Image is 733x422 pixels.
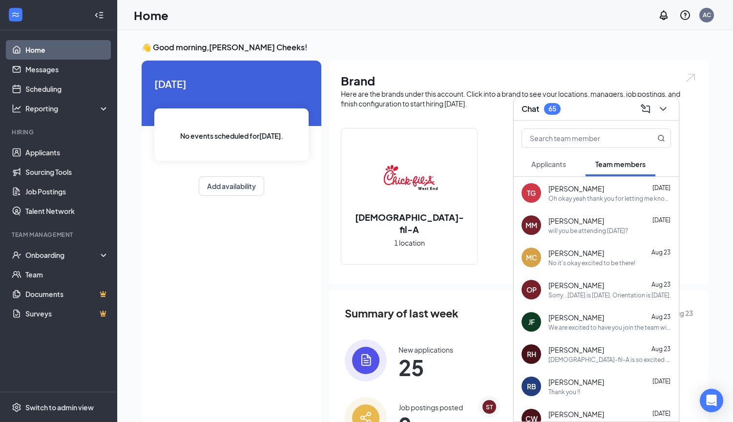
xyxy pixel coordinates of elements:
[548,184,604,193] span: [PERSON_NAME]
[25,201,109,221] a: Talent Network
[684,72,697,84] img: open.6027fd2a22e1237b5b06.svg
[25,40,109,60] a: Home
[398,402,463,412] div: Job postings posted
[398,345,453,355] div: New applications
[652,184,670,191] span: [DATE]
[548,356,671,364] div: [DEMOGRAPHIC_DATA]-fil-A is so excited for you to join our team! Do you know anyone else who migh...
[398,359,453,376] span: 25
[531,160,566,169] span: Applicants
[11,10,21,20] svg: WorkstreamLogo
[25,284,109,304] a: DocumentsCrown
[378,145,440,207] img: Chick-fil-A
[548,323,671,332] div: We are excited to have you join the team with us at [DEMOGRAPHIC_DATA]-fil-A [GEOGRAPHIC_DATA]! J...
[657,103,669,115] svg: ChevronDown
[25,402,94,412] div: Switch to admin view
[651,345,670,353] span: Aug 23
[94,10,104,20] svg: Collapse
[345,339,387,381] img: icon
[548,259,635,267] div: No it's okay excited to be there!
[655,101,671,117] button: ChevronDown
[548,227,628,235] div: will you be attending [DATE]?
[25,143,109,162] a: Applicants
[700,389,723,412] div: Open Intercom Messenger
[651,313,670,320] span: Aug 23
[548,216,604,226] span: [PERSON_NAME]
[638,101,653,117] button: ComposeMessage
[25,104,109,113] div: Reporting
[548,377,604,387] span: [PERSON_NAME]
[25,304,109,323] a: SurveysCrown
[527,381,536,391] div: RB
[652,378,670,385] span: [DATE]
[12,231,107,239] div: Team Management
[199,176,264,196] button: Add availability
[548,194,671,203] div: Oh okay yeah thank you for letting me know but no I will no longer be interested in the position ...
[341,72,697,89] h1: Brand
[341,89,697,108] div: Here are the brands under this account. Click into a brand to see your locations, managers, job p...
[640,103,651,115] svg: ComposeMessage
[525,220,537,230] div: MM
[526,285,537,295] div: OP
[486,403,493,411] div: ST
[522,104,539,114] h3: Chat
[548,313,604,322] span: [PERSON_NAME]
[134,7,168,23] h1: Home
[703,11,711,19] div: AC
[25,60,109,79] a: Messages
[528,317,535,327] div: JF
[25,265,109,284] a: Team
[679,9,691,21] svg: QuestionInfo
[652,410,670,417] span: [DATE]
[548,280,604,290] span: [PERSON_NAME]
[522,129,638,148] input: Search team member
[548,248,604,258] span: [PERSON_NAME]
[12,402,21,412] svg: Settings
[341,211,477,235] h2: [DEMOGRAPHIC_DATA]-fil-A
[548,388,580,396] div: Thank you !!
[548,291,671,299] div: Sorry...[DATE] is [DATE]. Orientation is [DATE].
[527,349,536,359] div: RH
[142,42,709,53] h3: 👋 Good morning, [PERSON_NAME] Cheeks !
[12,250,21,260] svg: UserCheck
[154,76,309,91] span: [DATE]
[180,130,283,141] span: No events scheduled for [DATE] .
[25,79,109,99] a: Scheduling
[25,250,101,260] div: Onboarding
[548,105,556,113] div: 65
[658,9,670,21] svg: Notifications
[25,162,109,182] a: Sourcing Tools
[657,134,665,142] svg: MagnifyingGlass
[345,305,459,322] span: Summary of last week
[651,281,670,288] span: Aug 23
[25,182,109,201] a: Job Postings
[548,409,604,419] span: [PERSON_NAME]
[12,128,107,136] div: Hiring
[394,237,425,248] span: 1 location
[12,104,21,113] svg: Analysis
[548,345,604,355] span: [PERSON_NAME]
[651,249,670,256] span: Aug 23
[527,188,536,198] div: TG
[595,160,646,169] span: Team members
[526,253,537,262] div: MC
[652,216,670,224] span: [DATE]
